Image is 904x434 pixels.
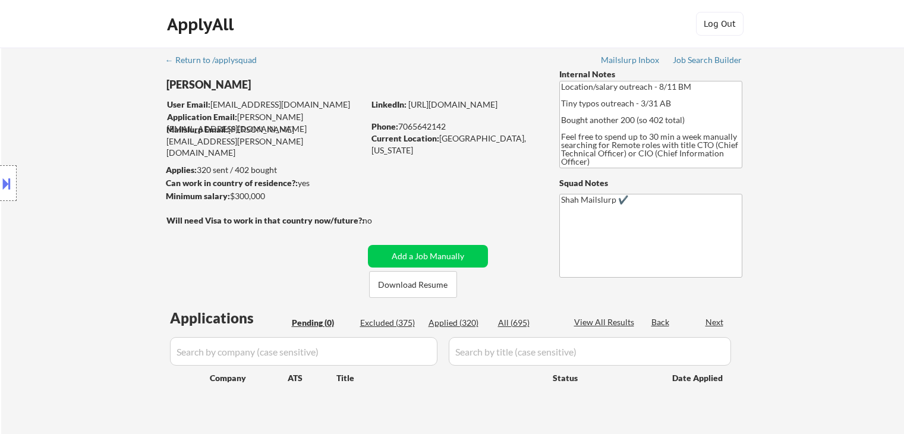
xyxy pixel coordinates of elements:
button: Add a Job Manually [368,245,488,268]
div: Title [336,372,541,384]
strong: Will need Visa to work in that country now/future?: [166,215,364,225]
strong: Can work in country of residence?: [166,178,298,188]
button: Log Out [696,12,744,36]
div: Squad Notes [559,177,742,189]
div: [PERSON_NAME][EMAIL_ADDRESS][PERSON_NAME][DOMAIN_NAME] [166,124,364,159]
div: ApplyAll [167,14,237,34]
div: [PERSON_NAME][EMAIL_ADDRESS][DOMAIN_NAME] [167,111,364,134]
div: All (695) [498,317,557,329]
a: [URL][DOMAIN_NAME] [408,99,497,109]
a: ← Return to /applysquad [165,55,268,67]
div: [EMAIL_ADDRESS][DOMAIN_NAME] [167,99,364,111]
div: no [363,215,396,227]
div: Status [553,367,655,388]
div: [GEOGRAPHIC_DATA], [US_STATE] [371,133,540,156]
div: ← Return to /applysquad [165,56,268,64]
div: Applications [170,311,288,325]
div: Next [705,316,725,328]
a: Job Search Builder [673,55,742,67]
div: 320 sent / 402 bought [166,164,364,176]
div: $300,000 [166,190,364,202]
div: Date Applied [672,372,725,384]
div: Excluded (375) [360,317,420,329]
a: Mailslurp Inbox [601,55,660,67]
input: Search by title (case sensitive) [449,337,731,366]
div: Pending (0) [292,317,351,329]
div: ATS [288,372,336,384]
div: Back [651,316,670,328]
button: Download Resume [369,271,457,298]
input: Search by company (case sensitive) [170,337,437,366]
div: Job Search Builder [673,56,742,64]
div: Mailslurp Inbox [601,56,660,64]
div: Company [210,372,288,384]
strong: Phone: [371,121,398,131]
div: yes [166,177,360,189]
div: [PERSON_NAME] [166,77,411,92]
strong: LinkedIn: [371,99,407,109]
div: View All Results [574,316,638,328]
strong: Current Location: [371,133,439,143]
div: Internal Notes [559,68,742,80]
div: 7065642142 [371,121,540,133]
div: Applied (320) [429,317,488,329]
